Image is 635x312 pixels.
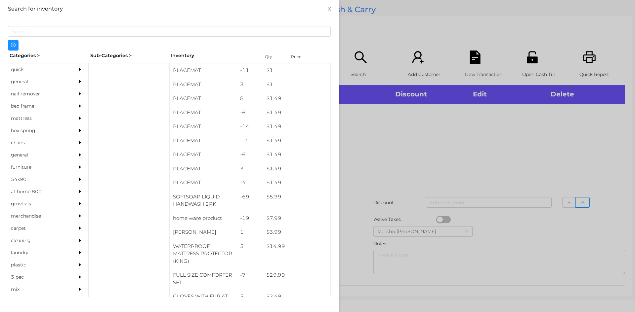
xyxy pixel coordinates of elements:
[237,63,264,78] div: -11
[263,268,330,282] div: $ 29.99
[237,190,264,204] div: -69
[78,189,82,194] i: icon: caret-right
[8,137,68,149] div: chairs
[8,295,68,308] div: appliances
[8,186,68,198] div: at home 800
[170,120,237,134] div: PLACEMAT
[170,134,237,148] div: PLACEMAT
[170,106,237,120] div: PLACEMAT
[263,148,330,162] div: $ 1.49
[237,239,264,254] div: 5
[8,100,68,112] div: bed frame
[8,5,331,13] div: Search for inventory
[78,140,82,145] i: icon: caret-right
[237,106,264,120] div: -6
[237,162,264,176] div: 3
[8,40,19,51] button: icon: plus-circle
[78,201,82,206] i: icon: caret-right
[8,76,68,88] div: general
[78,116,82,121] i: icon: caret-right
[89,51,169,61] div: Sub-Categories >
[263,176,330,190] div: $ 1.49
[78,128,82,133] i: icon: caret-right
[170,268,237,290] div: FULL SIZE COMFORTER SET
[8,149,68,161] div: general
[327,6,332,12] i: icon: close
[263,63,330,78] div: $ 1
[170,190,237,211] div: SOFTSOAP LIQUID HANDWASH 2PK
[78,165,82,169] i: icon: caret-right
[8,173,68,186] div: 54x90
[170,239,237,268] div: WATERPROOF MATTRESS PROTECTOR (KING)
[263,78,330,92] div: $ 1
[263,134,330,148] div: $ 1.49
[8,88,68,100] div: nail remover
[78,287,82,292] i: icon: caret-right
[8,26,331,37] input: Search...
[263,52,283,61] div: Qty
[263,239,330,254] div: $ 14.99
[237,134,264,148] div: 12
[8,210,68,222] div: merchandise
[8,161,68,173] div: furniture
[78,79,82,84] i: icon: caret-right
[170,225,237,239] div: [PERSON_NAME]
[8,222,68,234] div: carpet
[78,177,82,182] i: icon: caret-right
[78,275,82,279] i: icon: caret-right
[237,78,264,92] div: 3
[263,190,330,204] div: $ 5.99
[263,91,330,106] div: $ 1.49
[8,271,68,283] div: 3 pec
[263,225,330,239] div: $ 3.99
[237,91,264,106] div: 8
[237,225,264,239] div: 1
[263,211,330,225] div: $ 7.99
[8,63,68,76] div: quick
[170,211,237,225] div: home ware product
[237,148,264,162] div: -6
[78,153,82,157] i: icon: caret-right
[263,290,330,304] div: $ 2.49
[8,247,68,259] div: laundry
[78,226,82,230] i: icon: caret-right
[237,120,264,134] div: -14
[78,104,82,108] i: icon: caret-right
[78,262,82,267] i: icon: caret-right
[170,148,237,162] div: PLACEMAT
[8,51,89,61] div: Categories >
[289,52,316,61] div: Price
[170,63,237,78] div: PLACEMAT
[170,290,237,311] div: GLOVES WITH FUR AT WRIST
[8,198,68,210] div: grovtials
[237,211,264,225] div: -19
[263,162,330,176] div: $ 1.49
[8,234,68,247] div: cleaning
[170,78,237,92] div: PLACEMAT
[8,259,68,271] div: plastic
[78,91,82,96] i: icon: caret-right
[170,176,237,190] div: PLACEMAT
[237,176,264,190] div: -4
[263,106,330,120] div: $ 1.49
[78,250,82,255] i: icon: caret-right
[170,91,237,106] div: PLACEMAT
[170,162,237,176] div: PLACEMAT
[8,283,68,295] div: mix
[78,238,82,243] i: icon: caret-right
[8,112,68,124] div: mattress
[78,214,82,218] i: icon: caret-right
[237,268,264,282] div: -7
[263,120,330,134] div: $ 1.49
[78,67,82,72] i: icon: caret-right
[171,52,257,59] div: Inventory
[237,290,264,304] div: 5
[8,124,68,137] div: box spring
